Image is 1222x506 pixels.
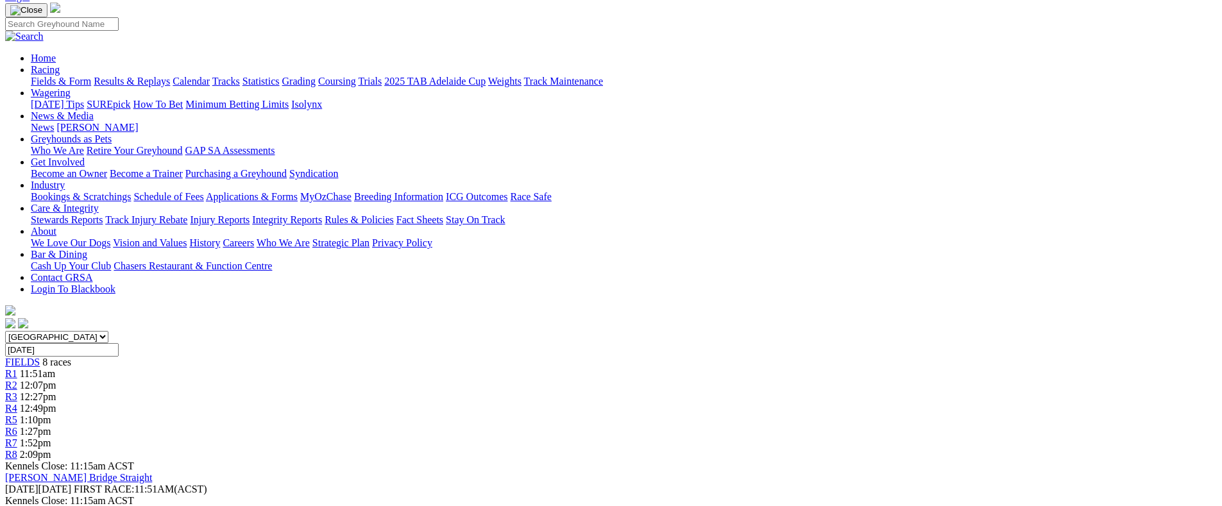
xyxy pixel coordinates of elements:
[524,76,603,87] a: Track Maintenance
[5,318,15,328] img: facebook.svg
[31,168,107,179] a: Become an Owner
[74,484,207,494] span: 11:51AM(ACST)
[87,145,183,156] a: Retire Your Greyhound
[289,168,338,179] a: Syndication
[56,122,138,133] a: [PERSON_NAME]
[50,3,60,13] img: logo-grsa-white.png
[20,368,55,379] span: 11:51am
[31,214,103,225] a: Stewards Reports
[242,76,280,87] a: Statistics
[114,260,272,271] a: Chasers Restaurant & Function Centre
[31,237,110,248] a: We Love Our Dogs
[185,145,275,156] a: GAP SA Assessments
[31,168,1217,180] div: Get Involved
[185,168,287,179] a: Purchasing a Greyhound
[31,203,99,214] a: Care & Integrity
[446,214,505,225] a: Stay On Track
[5,368,17,379] span: R1
[396,214,443,225] a: Fact Sheets
[113,237,187,248] a: Vision and Values
[20,391,56,402] span: 12:27pm
[318,76,356,87] a: Coursing
[20,380,56,391] span: 12:07pm
[31,76,91,87] a: Fields & Form
[20,426,51,437] span: 1:27pm
[31,122,1217,133] div: News & Media
[5,484,38,494] span: [DATE]
[87,99,130,110] a: SUREpick
[5,391,17,402] a: R3
[31,145,84,156] a: Who We Are
[18,318,28,328] img: twitter.svg
[252,214,322,225] a: Integrity Reports
[20,449,51,460] span: 2:09pm
[20,437,51,448] span: 1:52pm
[31,272,92,283] a: Contact GRSA
[31,226,56,237] a: About
[354,191,443,202] a: Breeding Information
[291,99,322,110] a: Isolynx
[384,76,486,87] a: 2025 TAB Adelaide Cup
[31,122,54,133] a: News
[282,76,316,87] a: Grading
[31,76,1217,87] div: Racing
[5,31,44,42] img: Search
[488,76,522,87] a: Weights
[31,87,71,98] a: Wagering
[133,191,203,202] a: Schedule of Fees
[358,76,382,87] a: Trials
[42,357,71,367] span: 8 races
[31,53,56,63] a: Home
[5,3,47,17] button: Toggle navigation
[325,214,394,225] a: Rules & Policies
[446,191,507,202] a: ICG Outcomes
[5,426,17,437] a: R6
[31,64,60,75] a: Racing
[31,133,112,144] a: Greyhounds as Pets
[31,237,1217,249] div: About
[105,214,187,225] a: Track Injury Rebate
[31,99,84,110] a: [DATE] Tips
[133,99,183,110] a: How To Bet
[185,99,289,110] a: Minimum Betting Limits
[110,168,183,179] a: Become a Trainer
[300,191,352,202] a: MyOzChase
[5,472,152,483] a: [PERSON_NAME] Bridge Straight
[74,484,134,494] span: FIRST RACE:
[5,484,71,494] span: [DATE]
[5,403,17,414] a: R4
[372,237,432,248] a: Privacy Policy
[31,260,1217,272] div: Bar & Dining
[5,357,40,367] a: FIELDS
[94,76,170,87] a: Results & Replays
[5,437,17,448] a: R7
[189,237,220,248] a: History
[5,449,17,460] a: R8
[20,403,56,414] span: 12:49pm
[5,460,134,471] span: Kennels Close: 11:15am ACST
[31,214,1217,226] div: Care & Integrity
[206,191,298,202] a: Applications & Forms
[510,191,551,202] a: Race Safe
[5,305,15,316] img: logo-grsa-white.png
[257,237,310,248] a: Who We Are
[31,110,94,121] a: News & Media
[5,380,17,391] a: R2
[31,99,1217,110] div: Wagering
[223,237,254,248] a: Careers
[20,414,51,425] span: 1:10pm
[5,414,17,425] a: R5
[190,214,250,225] a: Injury Reports
[31,191,1217,203] div: Industry
[5,343,119,357] input: Select date
[10,5,42,15] img: Close
[31,283,115,294] a: Login To Blackbook
[31,249,87,260] a: Bar & Dining
[31,191,131,202] a: Bookings & Scratchings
